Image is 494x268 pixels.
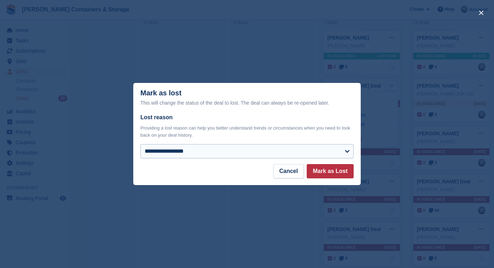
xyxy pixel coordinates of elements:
p: Providing a lost reason can help you better understand trends or circumstances when you need to l... [140,125,354,138]
button: close [476,7,487,19]
button: Mark as Lost [307,164,354,178]
label: Lost reason [140,113,354,122]
div: This will change the status of the deal to lost. The deal can always be re-opened later. [140,99,354,107]
div: Mark as lost [140,89,354,107]
button: Cancel [273,164,304,178]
